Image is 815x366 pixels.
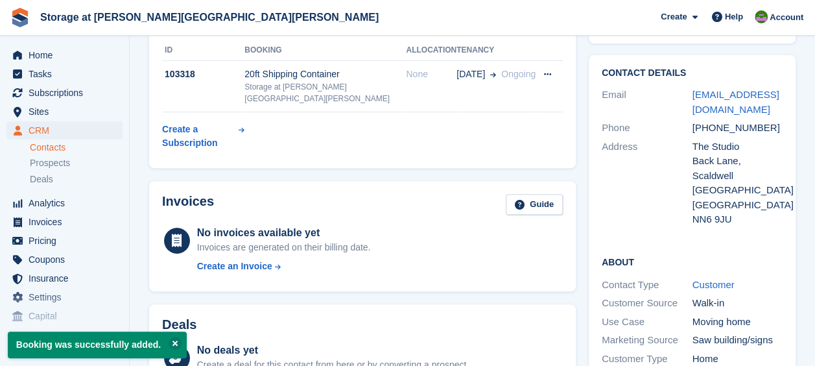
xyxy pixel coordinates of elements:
[29,194,106,212] span: Analytics
[692,296,783,311] div: Walk-in
[692,315,783,330] div: Moving home
[30,173,53,186] span: Deals
[692,198,783,213] div: [GEOGRAPHIC_DATA]
[29,103,106,121] span: Sites
[197,343,469,358] div: No deals yet
[602,68,783,79] h2: Contact Details
[244,40,406,61] th: Booking
[692,279,735,290] a: Customer
[692,140,783,154] div: The Studio
[6,103,123,121] a: menu
[755,10,768,23] img: Mark Spendlove
[6,46,123,64] a: menu
[197,260,371,273] a: Create an Invoice
[406,67,456,81] div: None
[162,40,244,61] th: ID
[30,141,123,154] a: Contacts
[162,117,244,155] a: Create a Subscription
[6,250,123,269] a: menu
[725,10,743,23] span: Help
[35,6,384,28] a: Storage at [PERSON_NAME][GEOGRAPHIC_DATA][PERSON_NAME]
[602,315,692,330] div: Use Case
[29,250,106,269] span: Coupons
[162,194,214,215] h2: Invoices
[162,317,196,332] h2: Deals
[6,121,123,140] a: menu
[6,288,123,306] a: menu
[602,255,783,268] h2: About
[602,296,692,311] div: Customer Source
[29,84,106,102] span: Subscriptions
[30,156,123,170] a: Prospects
[770,11,803,24] span: Account
[661,10,687,23] span: Create
[456,40,536,61] th: Tenancy
[692,154,783,183] div: Back Lane, Scaldwell
[406,40,456,61] th: Allocation
[692,89,779,115] a: [EMAIL_ADDRESS][DOMAIN_NAME]
[692,121,783,136] div: [PHONE_NUMBER]
[6,194,123,212] a: menu
[244,67,406,81] div: 20ft Shipping Container
[602,121,692,136] div: Phone
[29,46,106,64] span: Home
[602,140,692,227] div: Address
[692,212,783,227] div: NN6 9JU
[30,173,123,186] a: Deals
[29,288,106,306] span: Settings
[456,67,485,81] span: [DATE]
[692,183,783,198] div: [GEOGRAPHIC_DATA]
[6,65,123,83] a: menu
[692,333,783,348] div: Saw building/signs
[602,88,692,117] div: Email
[197,225,371,241] div: No invoices available yet
[29,213,106,231] span: Invoices
[29,65,106,83] span: Tasks
[244,81,406,104] div: Storage at [PERSON_NAME][GEOGRAPHIC_DATA][PERSON_NAME]
[162,67,244,81] div: 103318
[30,157,70,169] span: Prospects
[506,194,563,215] a: Guide
[6,213,123,231] a: menu
[6,307,123,325] a: menu
[162,123,236,150] div: Create a Subscription
[197,260,272,273] div: Create an Invoice
[197,241,371,254] div: Invoices are generated on their billing date.
[6,269,123,287] a: menu
[29,232,106,250] span: Pricing
[29,121,106,140] span: CRM
[501,69,536,79] span: Ongoing
[10,8,30,27] img: stora-icon-8386f47178a22dfd0bd8f6a31ec36ba5ce8667c1dd55bd0f319d3a0aa187defe.svg
[8,332,187,358] p: Booking was successfully added.
[6,232,123,250] a: menu
[602,333,692,348] div: Marketing Source
[6,84,123,102] a: menu
[29,307,106,325] span: Capital
[29,269,106,287] span: Insurance
[602,278,692,293] div: Contact Type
